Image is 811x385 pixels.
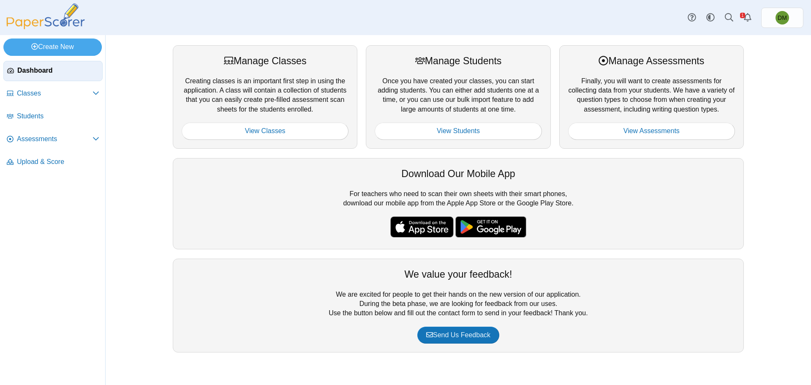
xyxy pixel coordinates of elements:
[17,134,93,144] span: Assessments
[173,158,744,249] div: For teachers who need to scan their own sheets with their smart phones, download our mobile app f...
[182,268,735,281] div: We value your feedback!
[761,8,803,28] a: Domenic Mariani
[17,157,99,167] span: Upload & Score
[568,54,735,68] div: Manage Assessments
[375,123,542,139] a: View Students
[3,84,103,104] a: Classes
[3,106,103,127] a: Students
[182,54,348,68] div: Manage Classes
[17,66,99,75] span: Dashboard
[426,331,490,339] span: Send Us Feedback
[778,15,787,21] span: Domenic Mariani
[17,112,99,121] span: Students
[3,3,88,29] img: PaperScorer
[182,167,735,180] div: Download Our Mobile App
[390,216,454,238] img: apple-store-badge.svg
[3,152,103,172] a: Upload & Score
[568,123,735,139] a: View Assessments
[3,23,88,30] a: PaperScorer
[173,259,744,352] div: We are excited for people to get their hands on the new version of our application. During the be...
[182,123,348,139] a: View Classes
[3,61,103,81] a: Dashboard
[776,11,789,25] span: Domenic Mariani
[455,216,526,238] img: google-play-badge.png
[17,89,93,98] span: Classes
[366,45,550,148] div: Once you have created your classes, you can start adding students. You can either add students on...
[3,129,103,150] a: Assessments
[375,54,542,68] div: Manage Students
[3,38,102,55] a: Create New
[417,327,499,344] a: Send Us Feedback
[173,45,357,148] div: Creating classes is an important first step in using the application. A class will contain a coll...
[738,8,757,27] a: Alerts
[559,45,744,148] div: Finally, you will want to create assessments for collecting data from your students. We have a va...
